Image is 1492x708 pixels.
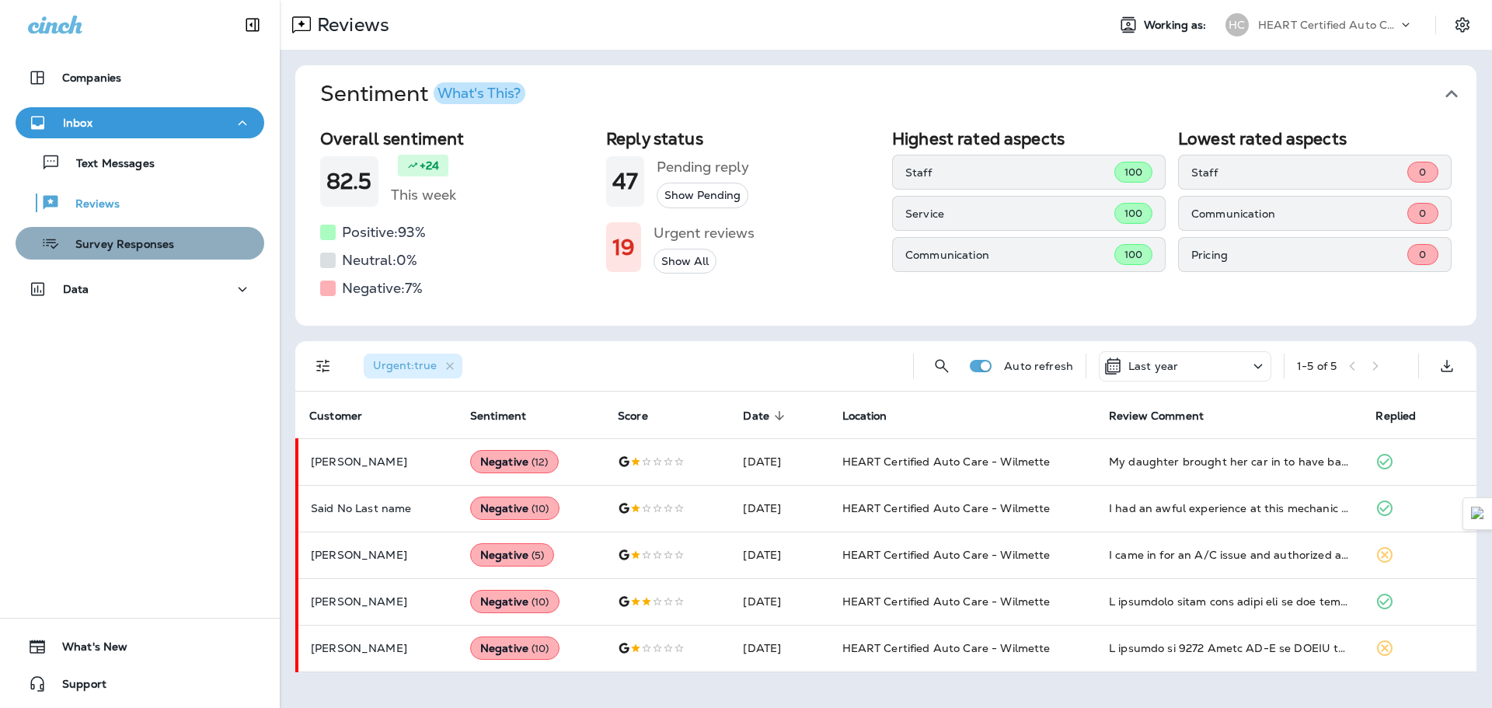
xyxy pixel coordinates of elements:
span: Urgent : true [373,358,437,372]
span: ( 5 ) [532,549,544,562]
h5: Neutral: 0 % [342,248,417,273]
div: My daughter brought her car in to have battery checked. ISSUE: HEART reversed the solar battery c... [1109,454,1351,469]
div: I had an awful experience at this mechanic shop when I came in with an urgent problem. My car was... [1109,500,1351,516]
p: Communication [905,249,1114,261]
span: ( 10 ) [532,502,549,515]
button: Search Reviews [926,351,957,382]
span: 0 [1419,166,1426,179]
span: Working as: [1144,19,1210,32]
span: HEART Certified Auto Care - Wilmette [842,641,1051,655]
button: Reviews [16,187,264,219]
p: Last year [1128,360,1178,372]
h2: Lowest rated aspects [1178,129,1452,148]
p: Service [905,208,1114,220]
button: Show All [654,249,716,274]
span: Sentiment [470,410,526,423]
td: [DATE] [730,438,829,485]
button: Filters [308,351,339,382]
p: Said No Last name [311,502,445,514]
h1: Sentiment [320,81,525,107]
span: 100 [1124,207,1142,220]
span: HEART Certified Auto Care - Wilmette [842,455,1051,469]
td: [DATE] [730,625,829,671]
div: I initially chose this place for an oil change because after getting a quote from Jiffy Lube, it ... [1109,594,1351,609]
p: Inbox [63,117,92,129]
p: Communication [1191,208,1407,220]
span: HEART Certified Auto Care - Wilmette [842,501,1051,515]
div: I came in for an A/C issue and authorized a $299 Freon recharge based on the recommendation. Afte... [1109,547,1351,563]
span: 0 [1419,248,1426,261]
button: What's This? [434,82,525,104]
button: Collapse Sidebar [231,9,274,40]
button: SentimentWhat's This? [308,65,1489,123]
button: Show Pending [657,183,748,208]
div: Negative [470,590,559,613]
button: Inbox [16,107,264,138]
p: Survey Responses [60,238,174,253]
span: Date [743,409,790,423]
p: Data [63,283,89,295]
span: What's New [47,640,127,659]
h2: Overall sentiment [320,129,594,148]
span: 0 [1419,207,1426,220]
h1: 47 [612,169,638,194]
p: Auto refresh [1004,360,1073,372]
p: [PERSON_NAME] [311,642,445,654]
span: Customer [309,409,382,423]
h5: Negative: 7 % [342,276,423,301]
div: Negative [470,497,559,520]
p: Pricing [1191,249,1407,261]
span: ( 12 ) [532,455,549,469]
button: What's New [16,631,264,662]
h5: Urgent reviews [654,221,755,246]
p: [PERSON_NAME] [311,595,445,608]
div: I brought my 2017 Honda CR-V to HEART last year for an oil change and tire rotation. While it was... [1109,640,1351,656]
p: +24 [420,158,439,173]
span: ( 10 ) [532,642,549,655]
span: 100 [1124,166,1142,179]
span: HEART Certified Auto Care - Wilmette [842,548,1051,562]
span: ( 10 ) [532,595,549,609]
span: Customer [309,410,362,423]
button: Settings [1448,11,1476,39]
span: Review Comment [1109,410,1204,423]
div: Negative [470,450,559,473]
td: [DATE] [730,532,829,578]
button: Support [16,668,264,699]
p: Reviews [311,13,389,37]
h2: Highest rated aspects [892,129,1166,148]
span: Review Comment [1109,409,1224,423]
span: Location [842,410,887,423]
p: [PERSON_NAME] [311,455,445,468]
span: Score [618,410,648,423]
button: Companies [16,62,264,93]
div: HC [1225,13,1249,37]
div: Negative [470,543,555,567]
span: Sentiment [470,409,546,423]
p: [PERSON_NAME] [311,549,445,561]
span: Support [47,678,106,696]
p: Companies [62,71,121,84]
img: Detect Auto [1471,507,1485,521]
span: Score [618,409,668,423]
span: Replied [1375,409,1436,423]
p: Staff [905,166,1114,179]
div: What's This? [437,86,521,100]
div: SentimentWhat's This? [295,123,1476,326]
h5: This week [391,183,456,208]
p: Staff [1191,166,1407,179]
h2: Reply status [606,129,880,148]
div: 1 - 5 of 5 [1297,360,1337,372]
div: Negative [470,637,559,660]
h1: 19 [612,235,635,260]
td: [DATE] [730,578,829,625]
p: Text Messages [61,157,155,172]
h5: Pending reply [657,155,749,180]
span: HEART Certified Auto Care - Wilmette [842,595,1051,609]
td: [DATE] [730,485,829,532]
button: Survey Responses [16,227,264,260]
h5: Positive: 93 % [342,220,426,245]
p: HEART Certified Auto Care [1258,19,1398,31]
span: Replied [1375,410,1416,423]
span: 100 [1124,248,1142,261]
